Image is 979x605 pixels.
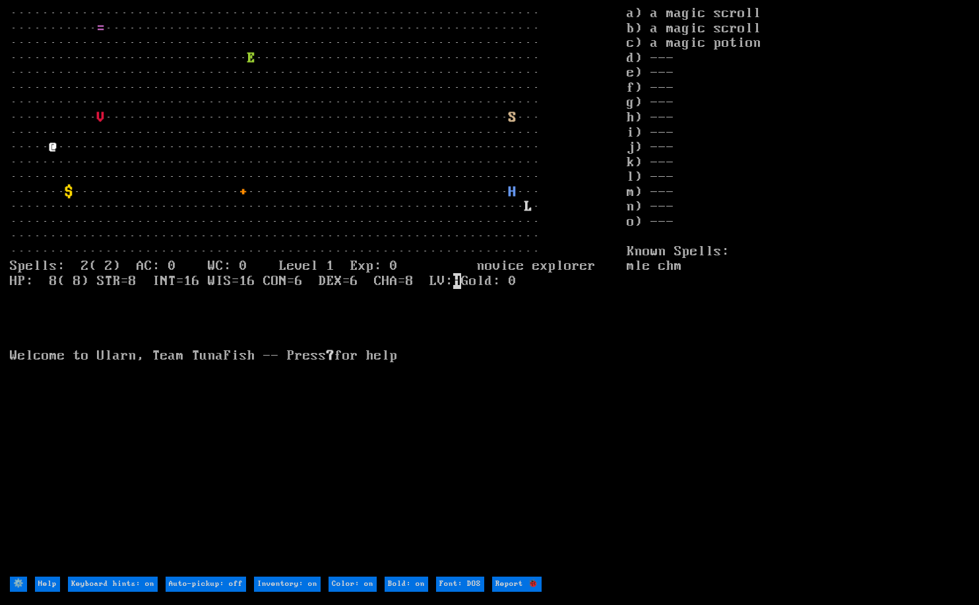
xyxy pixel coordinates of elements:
input: Inventory: on [254,577,321,592]
font: $ [65,184,73,200]
stats: a) a magic scroll b) a magic scroll c) a magic potion d) --- e) --- f) --- g) --- h) --- i) --- j... [627,6,969,575]
b: ? [327,348,334,364]
font: S [509,110,517,125]
input: Keyboard hints: on [68,577,158,592]
input: Auto-pickup: off [166,577,246,592]
input: ⚙️ [10,577,27,592]
font: L [524,199,532,214]
font: + [239,184,247,200]
font: V [97,110,105,125]
font: @ [49,139,57,155]
input: Font: DOS [436,577,484,592]
input: Help [35,577,60,592]
mark: H [453,273,461,289]
font: H [509,184,517,200]
font: = [97,20,105,36]
font: E [247,50,255,66]
larn: ··································································· ··········· ·················... [10,6,627,575]
input: Color: on [329,577,377,592]
input: Report 🐞 [492,577,542,592]
input: Bold: on [385,577,428,592]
